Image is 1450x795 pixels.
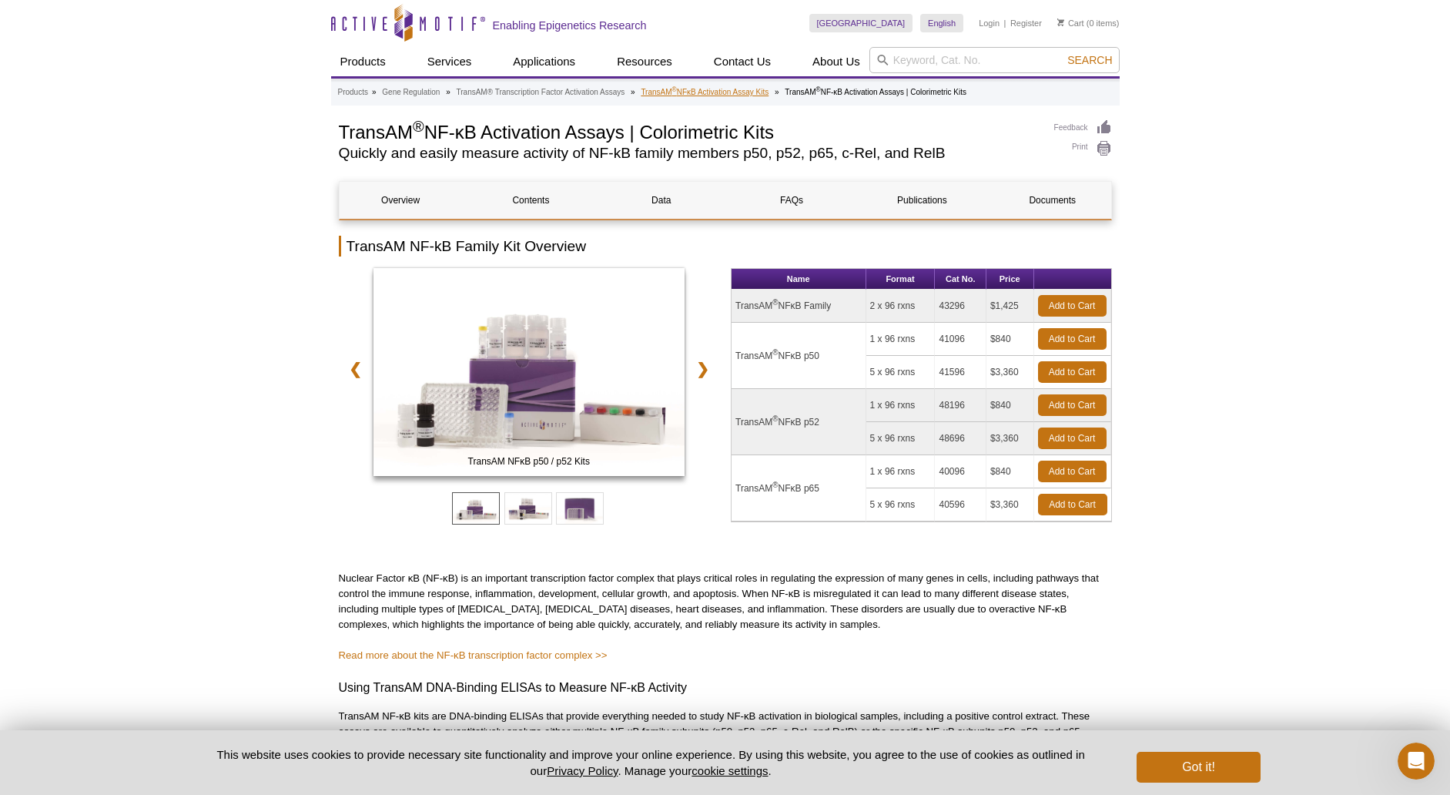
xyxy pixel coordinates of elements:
a: Add to Cart [1038,461,1107,482]
button: Search [1063,53,1117,67]
li: » [372,88,377,96]
td: $840 [986,455,1034,488]
a: Applications [504,47,584,76]
h2: TransAM NF-kB Family Kit Overview [339,236,1112,257]
button: Got it! [1137,752,1260,783]
td: TransAM NFκB Family [732,290,866,323]
a: Add to Cart [1038,394,1107,416]
td: 5 x 96 rxns [866,422,936,455]
a: FAQs [730,182,852,219]
td: $3,360 [986,356,1034,389]
a: Add to Cart [1038,494,1107,515]
a: Publications [861,182,983,219]
a: Add to Cart [1038,361,1107,383]
th: Format [866,269,936,290]
a: [GEOGRAPHIC_DATA] [809,14,913,32]
td: 41596 [935,356,986,389]
a: Feedback [1054,119,1112,136]
li: » [775,88,779,96]
a: TransAM®NFκB Activation Assay Kits [641,86,769,99]
sup: ® [672,86,677,93]
td: 1 x 96 rxns [866,455,936,488]
sup: ® [772,414,778,423]
a: Add to Cart [1038,328,1107,350]
li: (0 items) [1057,14,1120,32]
td: 2 x 96 rxns [866,290,936,323]
a: TransAM NFκB p50 / p52 Kits [373,268,685,481]
h2: Enabling Epigenetics Research [493,18,647,32]
a: Privacy Policy [547,764,618,777]
a: About Us [803,47,869,76]
sup: ® [772,298,778,307]
sup: ® [772,481,778,489]
td: $3,360 [986,422,1034,455]
a: Register [1010,18,1042,29]
span: Search [1067,54,1112,66]
img: TransAM NFκB p50 / p52 Kits [373,268,685,476]
td: 41096 [935,323,986,356]
td: 40096 [935,455,986,488]
td: $1,425 [986,290,1034,323]
a: Login [979,18,1000,29]
p: Nuclear Factor κB (NF-κB) is an important transcription factor complex that plays critical roles ... [339,571,1112,632]
th: Cat No. [935,269,986,290]
iframe: Intercom live chat [1398,743,1435,780]
a: Services [418,47,481,76]
h2: Quickly and easily measure activity of NF-kB family members p50, p52, p65, c-Rel, and RelB [339,146,1039,160]
a: ❯ [686,351,719,387]
td: 1 x 96 rxns [866,323,936,356]
a: ❮ [339,351,372,387]
td: 40596 [935,488,986,522]
td: 5 x 96 rxns [866,356,936,389]
a: Add to Cart [1038,428,1107,449]
a: Products [331,47,395,76]
h3: Using TransAM DNA-Binding ELISAs to Measure NF-κB Activity [339,679,1112,697]
th: Price [986,269,1034,290]
a: English [920,14,963,32]
a: Overview [340,182,462,219]
td: 43296 [935,290,986,323]
sup: ® [413,118,424,135]
li: » [446,88,450,96]
td: $840 [986,323,1034,356]
th: Name [732,269,866,290]
li: » [631,88,635,96]
td: $840 [986,389,1034,422]
a: Print [1054,140,1112,157]
a: Cart [1057,18,1084,29]
button: cookie settings [692,764,768,777]
td: TransAM NFκB p65 [732,455,866,522]
li: | [1004,14,1006,32]
a: Gene Regulation [382,86,440,99]
input: Keyword, Cat. No. [869,47,1120,73]
a: Resources [608,47,681,76]
sup: ® [816,86,821,93]
span: TransAM NFκB p50 / p52 Kits [377,454,681,469]
h1: TransAM NF-κB Activation Assays | Colorimetric Kits [339,119,1039,143]
td: 48696 [935,422,986,455]
a: Contents [470,182,592,219]
td: 1 x 96 rxns [866,389,936,422]
td: TransAM NFκB p52 [732,389,866,455]
td: 5 x 96 rxns [866,488,936,522]
a: Data [600,182,722,219]
a: Read more about the NF-κB transcription factor complex >> [339,649,608,661]
p: TransAM NF-κB kits are DNA-binding ELISAs that provide everything needed to study NF-κB activatio... [339,709,1112,740]
a: Contact Us [705,47,780,76]
a: TransAM® Transcription Factor Activation Assays [457,86,625,99]
td: 48196 [935,389,986,422]
a: Documents [991,182,1113,219]
a: Add to Cart [1038,295,1107,317]
li: TransAM NF-κB Activation Assays | Colorimetric Kits [785,88,966,96]
sup: ® [772,348,778,357]
p: This website uses cookies to provide necessary site functionality and improve your online experie... [190,746,1112,779]
a: Products [338,86,368,99]
img: Your Cart [1057,18,1064,26]
td: $3,360 [986,488,1034,522]
td: TransAM NFκB p50 [732,323,866,389]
